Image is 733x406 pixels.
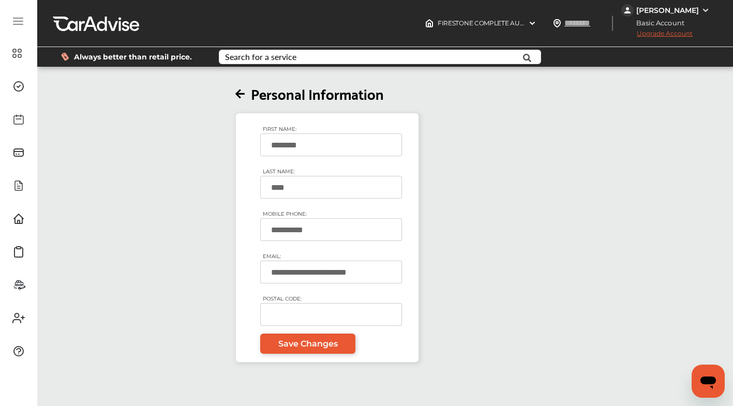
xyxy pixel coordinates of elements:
span: LAST NAME: [260,166,297,177]
div: Search for a service [225,53,296,61]
span: Upgrade Account [621,29,693,42]
img: dollor_label_vector.a70140d1.svg [61,52,69,61]
span: EMAIL: [260,250,283,262]
input: FIRST NAME: [260,133,402,156]
iframe: Button to launch messaging window [692,365,725,398]
img: location_vector.a44bc228.svg [553,19,561,27]
input: EMAIL: [260,261,402,283]
span: Always better than retail price. [74,53,192,61]
span: Basic Account [622,18,692,28]
span: Save Changes [278,339,338,349]
img: header-down-arrow.9dd2ce7d.svg [528,19,536,27]
input: LAST NAME: [260,176,402,199]
img: header-home-logo.8d720a4f.svg [425,19,433,27]
input: POSTAL CODE: [260,303,402,326]
h2: Personal Information [235,84,419,102]
span: MOBILE PHONE: [260,208,309,220]
img: WGsFRI8htEPBVLJbROoPRyZpYNWhNONpIPPETTm6eUC0GeLEiAAAAAElFTkSuQmCC [701,6,710,14]
img: header-divider.bc55588e.svg [612,16,613,31]
a: Save Changes [260,334,355,354]
div: [PERSON_NAME] [636,6,699,15]
input: MOBILE PHONE: [260,218,402,241]
span: POSTAL CODE: [260,293,304,305]
span: FIRST NAME: [260,123,299,135]
img: jVpblrzwTbfkPYzPPzSLxeg0AAAAASUVORK5CYII= [621,4,634,17]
